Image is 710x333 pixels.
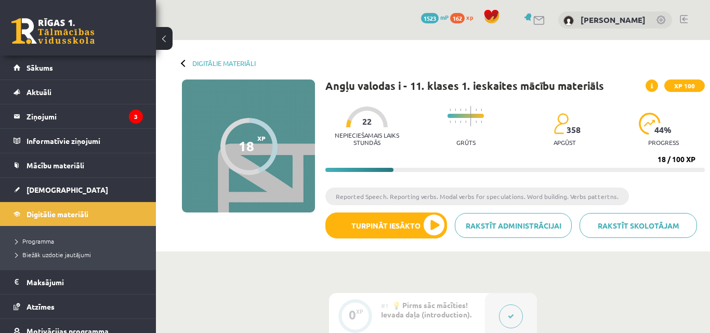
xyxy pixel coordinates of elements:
button: Turpināt iesākto [325,212,447,238]
img: icon-short-line-57e1e144782c952c97e751825c79c345078a6d821885a25fce030b3d8c18986b.svg [450,121,451,123]
img: icon-short-line-57e1e144782c952c97e751825c79c345078a6d821885a25fce030b3d8c18986b.svg [481,109,482,111]
a: 1523 mP [421,13,449,21]
a: [PERSON_NAME] [581,15,646,25]
img: icon-short-line-57e1e144782c952c97e751825c79c345078a6d821885a25fce030b3d8c18986b.svg [476,109,477,111]
legend: Informatīvie ziņojumi [27,129,143,153]
span: XP [257,135,266,142]
p: apgūst [554,139,576,146]
img: icon-short-line-57e1e144782c952c97e751825c79c345078a6d821885a25fce030b3d8c18986b.svg [465,121,466,123]
p: Nepieciešamais laiks stundās [325,131,409,146]
span: Atzīmes [27,302,55,311]
div: 0 [349,310,356,319]
img: icon-short-line-57e1e144782c952c97e751825c79c345078a6d821885a25fce030b3d8c18986b.svg [455,121,456,123]
a: Ziņojumi3 [14,104,143,128]
span: 1523 [421,13,439,23]
a: Digitālie materiāli [192,59,256,67]
span: 44 % [654,125,672,135]
span: Sākums [27,63,53,72]
a: Informatīvie ziņojumi [14,129,143,153]
span: #1 [381,301,389,310]
p: progress [648,139,679,146]
img: icon-short-line-57e1e144782c952c97e751825c79c345078a6d821885a25fce030b3d8c18986b.svg [460,121,461,123]
li: Reported Speech. Reporting verbs. Modal verbs for speculations. Word building. Verbs pattertns. [325,188,629,205]
span: [DEMOGRAPHIC_DATA] [27,185,108,194]
a: [DEMOGRAPHIC_DATA] [14,178,143,202]
p: Grūts [456,139,476,146]
img: students-c634bb4e5e11cddfef0936a35e636f08e4e9abd3cc4e673bd6f9a4125e45ecb1.svg [554,113,569,135]
legend: Ziņojumi [27,104,143,128]
a: Aktuāli [14,80,143,104]
img: icon-short-line-57e1e144782c952c97e751825c79c345078a6d821885a25fce030b3d8c18986b.svg [450,109,451,111]
span: Digitālie materiāli [27,209,88,219]
span: Mācību materiāli [27,161,84,170]
span: XP 100 [664,79,705,92]
span: 💡 Pirms sāc mācīties! Ievada daļa (introduction). [381,300,471,319]
a: Rakstīt skolotājam [580,213,697,238]
span: Programma [16,237,54,245]
h1: Angļu valodas i - 11. klases 1. ieskaites mācību materiāls [325,79,604,92]
img: icon-short-line-57e1e144782c952c97e751825c79c345078a6d821885a25fce030b3d8c18986b.svg [465,109,466,111]
span: xp [466,13,473,21]
div: 18 [239,138,254,154]
img: Megija Kozlova [563,16,574,26]
img: icon-long-line-d9ea69661e0d244f92f715978eff75569469978d946b2353a9bb055b3ed8787d.svg [470,106,471,126]
img: icon-short-line-57e1e144782c952c97e751825c79c345078a6d821885a25fce030b3d8c18986b.svg [481,121,482,123]
img: icon-progress-161ccf0a02000e728c5f80fcf4c31c7af3da0e1684b2b1d7c360e028c24a22f1.svg [639,113,661,135]
a: Biežāk uzdotie jautājumi [16,250,146,259]
a: Digitālie materiāli [14,202,143,226]
span: 358 [567,125,581,135]
span: Biežāk uzdotie jautājumi [16,250,91,259]
a: Rakstīt administrācijai [455,213,572,238]
a: Programma [16,236,146,246]
span: 162 [450,13,465,23]
img: icon-short-line-57e1e144782c952c97e751825c79c345078a6d821885a25fce030b3d8c18986b.svg [455,109,456,111]
span: 22 [362,117,372,126]
a: Maksājumi [14,270,143,294]
legend: Maksājumi [27,270,143,294]
a: Sākums [14,56,143,79]
a: 162 xp [450,13,478,21]
span: Aktuāli [27,87,51,97]
a: Atzīmes [14,295,143,318]
a: Mācību materiāli [14,153,143,177]
a: Rīgas 1. Tālmācības vidusskola [11,18,95,44]
img: icon-short-line-57e1e144782c952c97e751825c79c345078a6d821885a25fce030b3d8c18986b.svg [476,121,477,123]
i: 3 [129,110,143,124]
img: icon-short-line-57e1e144782c952c97e751825c79c345078a6d821885a25fce030b3d8c18986b.svg [460,109,461,111]
span: mP [440,13,449,21]
div: XP [356,309,363,314]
